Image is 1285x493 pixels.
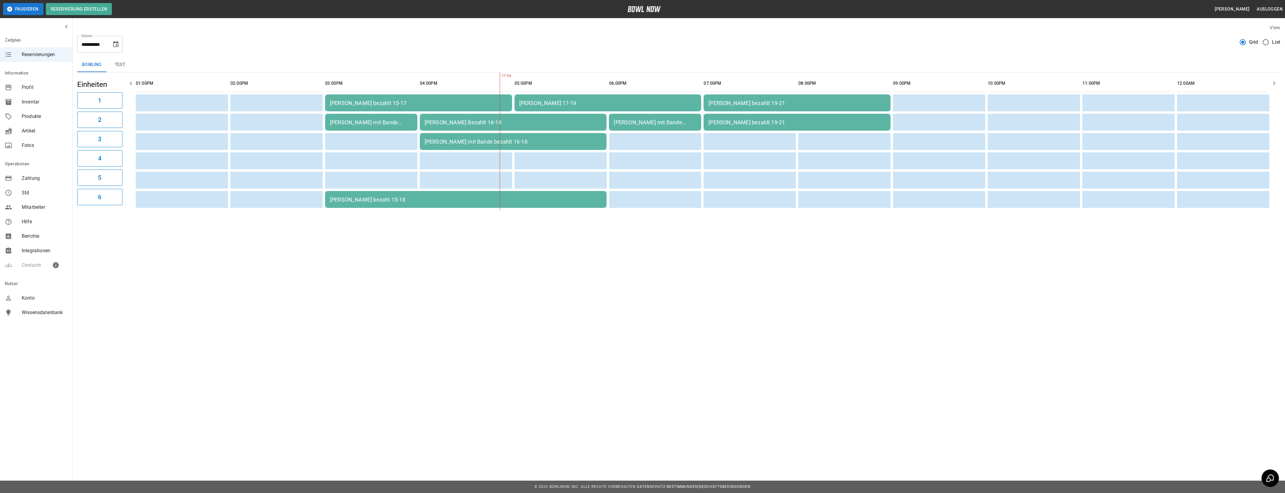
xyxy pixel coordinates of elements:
[106,58,134,72] button: test
[22,309,68,316] span: Wissensdatenbank
[98,173,101,183] h6: 5
[22,127,68,135] span: Artikel
[230,75,323,92] th: 02:00PM
[708,100,886,106] div: [PERSON_NAME] bezahlt 19-21
[1177,75,1269,92] th: 12:00AM
[22,294,68,302] span: Konto
[500,73,501,79] span: 17:54
[628,6,661,12] img: logo
[133,72,1272,210] table: sticky table
[1254,4,1285,15] button: Ausloggen
[893,75,985,92] th: 09:00PM
[77,112,122,128] button: 2
[1272,39,1280,46] span: List
[22,51,68,58] span: Reservierungen
[519,100,697,106] div: [PERSON_NAME] 17-19
[22,142,68,149] span: Fotos
[22,218,68,225] span: Hilfe
[77,58,106,72] button: Bowling
[77,58,1280,72] div: inventory tabs
[1270,25,1280,30] label: View
[988,75,1080,92] th: 10:00PM
[22,189,68,196] span: Std
[330,119,413,126] div: [PERSON_NAME] mit Bande bezahlt 15-16
[77,92,122,109] button: 1
[98,192,101,202] h6: 6
[77,80,122,89] h5: Einheiten
[798,75,891,92] th: 08:00PM
[22,233,68,240] span: Berichte
[77,189,122,205] button: 6
[3,3,43,15] button: Pausieren
[98,154,101,163] h6: 4
[609,75,701,92] th: 06:00PM
[330,196,602,203] div: [PERSON_NAME] bezaht 15-18
[22,84,68,91] span: Profil
[22,204,68,211] span: Mitarbeiter
[614,119,696,126] div: [PERSON_NAME] mit Bande bezahlt 18-19
[704,75,796,92] th: 07:00PM
[98,134,101,144] h6: 3
[425,119,602,126] div: [PERSON_NAME] Bezahlt 16-18
[77,150,122,167] button: 4
[425,138,602,145] div: [PERSON_NAME] mit Bande bezahlt 16-18
[22,98,68,106] span: Inventar
[22,247,68,254] span: Integrationen
[46,3,112,15] button: Reservierung erstellen
[98,96,101,105] h6: 1
[110,38,122,50] button: Choose date, selected date is 30. Aug. 2025
[77,170,122,186] button: 5
[136,75,228,92] th: 01:00PM
[1212,4,1252,15] button: [PERSON_NAME]
[514,75,607,92] th: 05:00PM
[98,115,101,125] h6: 2
[77,131,122,147] button: 3
[534,485,637,489] span: © 2022 BowlNow, Inc. Alle Rechte vorbehalten.
[420,75,512,92] th: 04:00PM
[325,75,417,92] th: 03:00PM
[708,119,886,126] div: [PERSON_NAME] bezahlt 19-21
[699,485,751,489] a: Geschäftsbedingungen
[22,175,68,182] span: Zahlung
[1249,39,1258,46] span: Grid
[330,100,507,106] div: [PERSON_NAME] bezahlt 15-17
[22,113,68,120] span: Produkte
[637,485,698,489] a: Datenschutz-Bestimmungen
[1082,75,1175,92] th: 11:00PM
